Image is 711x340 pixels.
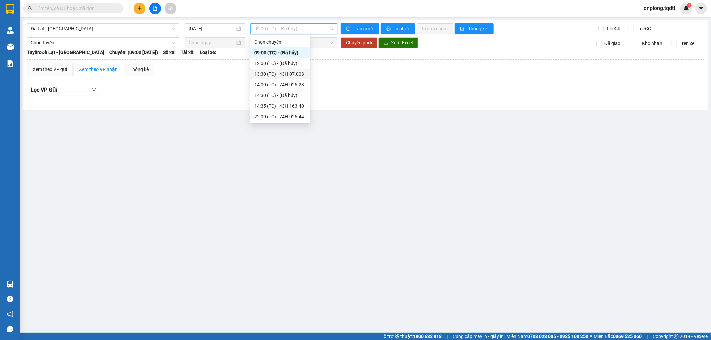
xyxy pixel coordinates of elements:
[109,49,158,56] span: Chuyến: (09:00 [DATE])
[254,81,306,88] div: 14:00 (TC) - 74H-026.28
[91,87,97,92] span: down
[33,66,67,73] div: Xem theo VP gửi
[254,102,306,110] div: 14:35 (TC) - 43H-163.40
[137,6,142,11] span: plus
[6,4,14,14] img: logo-vxr
[134,3,145,14] button: plus
[254,49,306,56] div: 09:00 (TC) - (Đã hủy)
[394,25,410,32] span: In phơi
[688,3,690,8] span: 1
[254,113,306,120] div: 22:00 (TC) - 74H-026.44
[31,86,57,94] span: Lọc VP Gửi
[453,333,505,340] span: Cung cấp máy in - giấy in:
[346,26,352,32] span: sync
[163,49,176,56] span: Số xe:
[7,60,14,67] img: solution-icon
[7,43,14,50] img: warehouse-icon
[605,25,622,32] span: Lọc CR
[254,38,306,46] div: Chọn chuyến
[27,85,100,95] button: Lọc VP Gửi
[695,3,707,14] button: caret-down
[647,333,648,340] span: |
[380,333,442,340] span: Hỗ trợ kỹ thuật:
[460,26,466,32] span: bar-chart
[189,25,235,32] input: 13/10/2025
[254,60,306,67] div: 12:00 (TC) - (Đã hủy)
[189,39,235,46] input: Chọn ngày
[181,49,195,56] span: Tài xế:
[381,23,415,34] button: printerIn phơi
[639,40,665,47] span: Kho nhận
[341,37,377,48] button: Chuyển phơi
[674,334,679,339] span: copyright
[417,23,453,34] button: In đơn chọn
[7,281,14,288] img: warehouse-icon
[378,37,418,48] button: downloadXuất Excel
[37,5,115,12] input: Tìm tên, số ĐT hoặc mã đơn
[687,3,692,8] sup: 1
[31,38,175,48] span: Chọn tuyến
[254,24,333,34] span: 09:00 (TC) - (Đã hủy)
[506,333,588,340] span: Miền Nam
[638,4,680,12] span: dnplong.tqdtl
[613,334,642,339] strong: 0369 525 060
[165,3,176,14] button: aim
[7,311,13,317] span: notification
[354,25,374,32] span: Làm mới
[31,24,175,34] span: Đà Lạt - Sài Gòn
[341,23,379,34] button: syncLàm mới
[28,6,32,11] span: search
[7,326,13,332] span: message
[635,25,652,32] span: Lọc CC
[677,40,697,47] span: Trên xe
[602,40,623,47] span: Đã giao
[254,92,306,99] div: 14:30 (TC) - (Đã hủy)
[468,25,488,32] span: Thống kê
[455,23,494,34] button: bar-chartThống kê
[527,334,588,339] strong: 0708 023 035 - 0935 103 250
[594,333,642,340] span: Miền Bắc
[130,66,149,73] div: Thống kê
[683,5,689,11] img: icon-new-feature
[168,6,173,11] span: aim
[27,50,104,55] b: Tuyến: Đà Lạt - [GEOGRAPHIC_DATA]
[590,335,592,338] span: ⚪️
[79,66,118,73] div: Xem theo VP nhận
[200,49,216,56] span: Loại xe:
[250,37,310,47] div: Chọn chuyến
[386,26,392,32] span: printer
[7,27,14,34] img: warehouse-icon
[153,6,157,11] span: file-add
[413,334,442,339] strong: 1900 633 818
[149,3,161,14] button: file-add
[7,296,13,302] span: question-circle
[447,333,448,340] span: |
[698,5,704,11] span: caret-down
[254,70,306,78] div: 13:30 (TC) - 43H-07.003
